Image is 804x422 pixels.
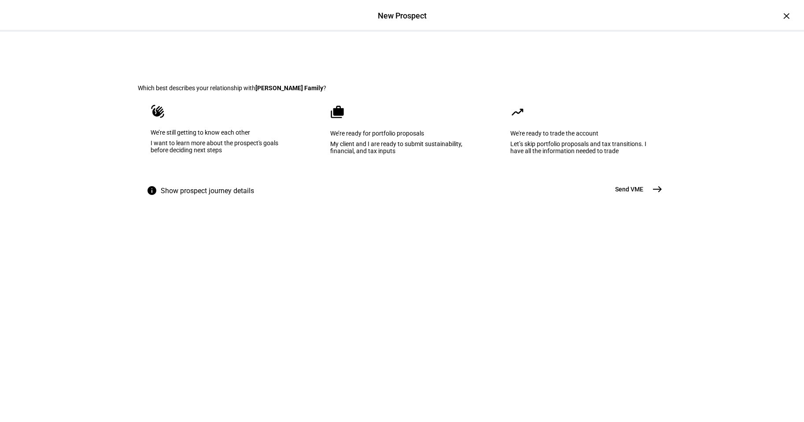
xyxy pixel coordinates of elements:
div: Let’s skip portfolio proposals and tax transitions. I have all the information needed to trade [510,140,653,154]
span: Show prospect journey details [161,180,254,202]
mat-icon: cases [330,105,344,119]
button: Show prospect journey details [138,180,266,202]
div: We’re ready for portfolio proposals [330,130,472,137]
div: I want to learn more about the prospect's goals before deciding next steps [151,139,293,154]
mat-icon: east [652,184,663,194]
eth-mega-radio-button: We're ready to trade the account [497,92,666,180]
div: We're ready to trade the account [510,130,653,137]
span: Send VME [615,185,643,194]
div: × [779,9,793,23]
mat-icon: waving_hand [151,104,165,118]
eth-mega-radio-button: We’re ready for portfolio proposals [317,92,486,180]
mat-icon: info [147,185,157,196]
button: Send VME [605,180,666,198]
div: My client and I are ready to submit sustainability, financial, and tax inputs [330,140,472,154]
div: Which best describes your relationship with ? [138,84,666,92]
eth-mega-radio-button: We’re still getting to know each other [138,92,306,180]
mat-icon: moving [510,105,524,119]
b: [PERSON_NAME] Family [255,84,323,92]
div: We’re still getting to know each other [151,129,293,136]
